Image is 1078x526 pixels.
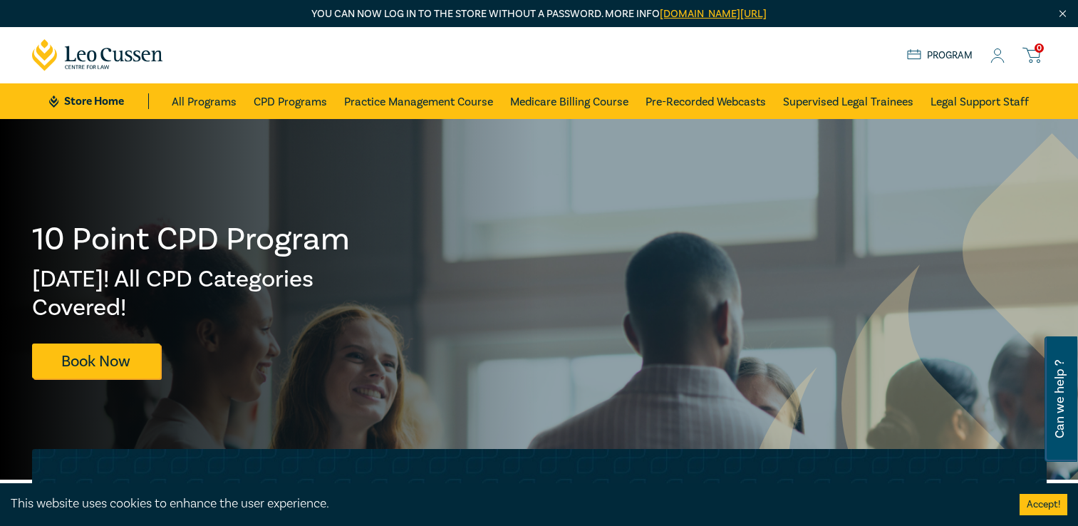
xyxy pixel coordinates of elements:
[32,344,160,378] a: Book Now
[510,83,628,119] a: Medicare Billing Course
[931,83,1029,119] a: Legal Support Staff
[1020,494,1067,515] button: Accept cookies
[1057,8,1069,20] img: Close
[32,6,1047,22] p: You can now log in to the store without a password. More info
[172,83,237,119] a: All Programs
[646,83,766,119] a: Pre-Recorded Webcasts
[1035,43,1044,53] span: 0
[1053,345,1067,453] span: Can we help ?
[344,83,493,119] a: Practice Management Course
[32,265,351,322] h2: [DATE]! All CPD Categories Covered!
[49,93,148,109] a: Store Home
[907,48,973,63] a: Program
[254,83,327,119] a: CPD Programs
[660,7,767,21] a: [DOMAIN_NAME][URL]
[11,495,998,513] div: This website uses cookies to enhance the user experience.
[783,83,913,119] a: Supervised Legal Trainees
[32,221,351,258] h1: 10 Point CPD Program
